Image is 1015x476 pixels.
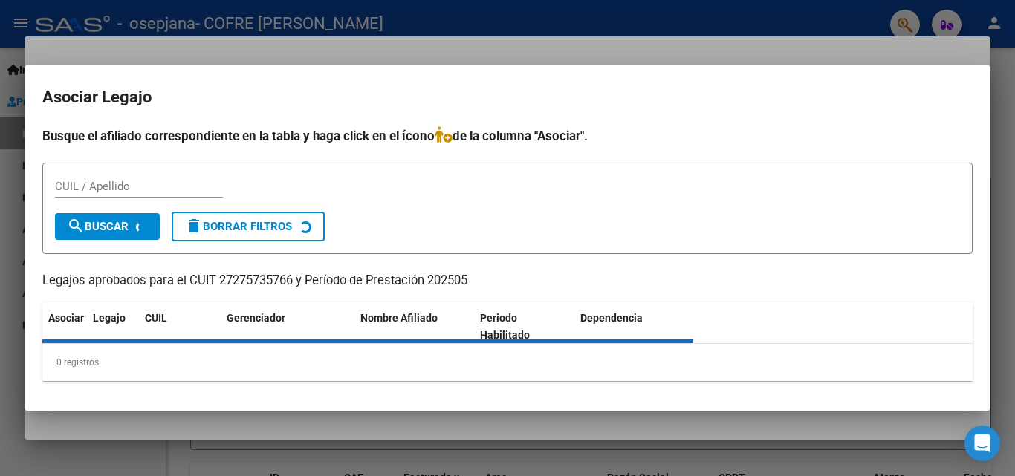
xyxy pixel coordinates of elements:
h4: Busque el afiliado correspondiente en la tabla y haga click en el ícono de la columna "Asociar". [42,126,973,146]
datatable-header-cell: CUIL [139,302,221,351]
mat-icon: delete [185,217,203,235]
datatable-header-cell: Asociar [42,302,87,351]
span: Gerenciador [227,312,285,324]
span: Buscar [67,220,129,233]
h2: Asociar Legajo [42,83,973,111]
span: Dependencia [580,312,643,324]
mat-icon: search [67,217,85,235]
datatable-header-cell: Legajo [87,302,139,351]
span: Asociar [48,312,84,324]
div: Open Intercom Messenger [964,426,1000,461]
span: Nombre Afiliado [360,312,438,324]
span: Periodo Habilitado [480,312,530,341]
div: 0 registros [42,344,973,381]
span: Legajo [93,312,126,324]
span: CUIL [145,312,167,324]
p: Legajos aprobados para el CUIT 27275735766 y Período de Prestación 202505 [42,272,973,290]
datatable-header-cell: Periodo Habilitado [474,302,574,351]
datatable-header-cell: Nombre Afiliado [354,302,474,351]
button: Buscar [55,213,160,240]
button: Borrar Filtros [172,212,325,241]
span: Borrar Filtros [185,220,292,233]
datatable-header-cell: Dependencia [574,302,694,351]
datatable-header-cell: Gerenciador [221,302,354,351]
